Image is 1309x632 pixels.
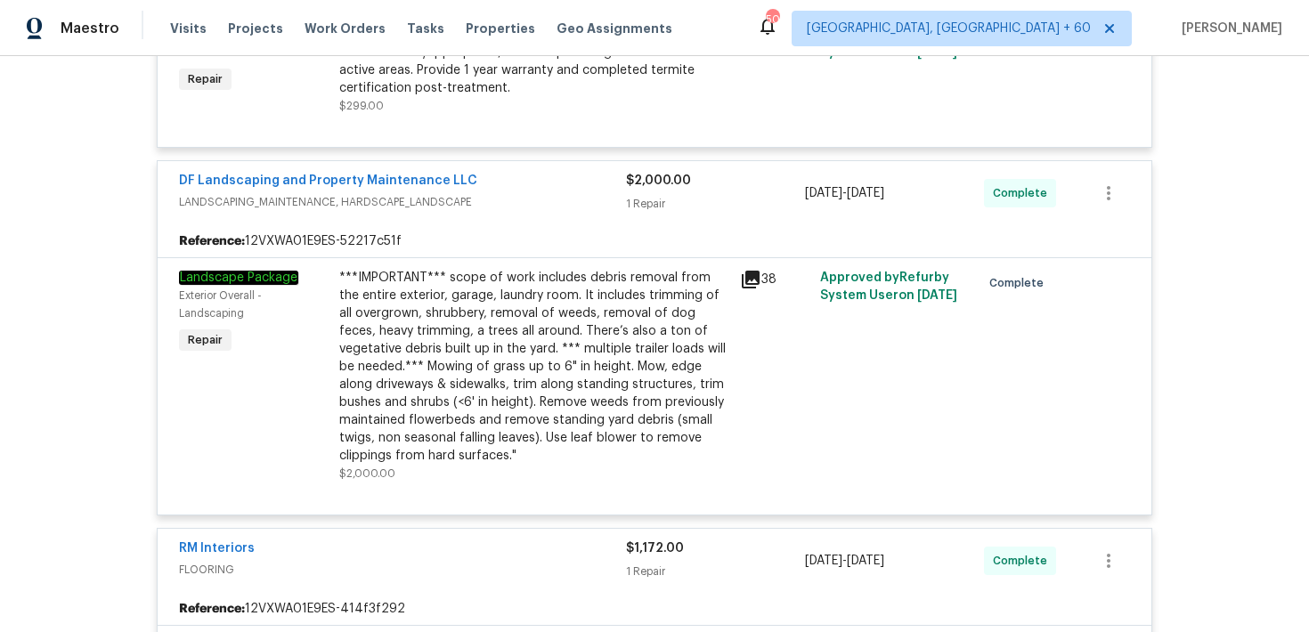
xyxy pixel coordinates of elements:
[179,193,626,211] span: LANDSCAPING_MAINTENANCE, HARDSCAPE_LANDSCAPE
[993,184,1054,202] span: Complete
[339,468,395,479] span: $2,000.00
[179,271,298,285] em: Landscape Package
[61,20,119,37] span: Maestro
[626,563,805,580] div: 1 Repair
[228,20,283,37] span: Projects
[805,187,842,199] span: [DATE]
[626,195,805,213] div: 1 Repair
[989,274,1051,292] span: Complete
[805,555,842,567] span: [DATE]
[820,271,957,302] span: Approved by Refurby System User on
[407,22,444,35] span: Tasks
[179,561,626,579] span: FLOORING
[740,269,809,290] div: 38
[993,552,1054,570] span: Complete
[158,593,1151,625] div: 12VXWA01E9ES-414f3f292
[847,187,884,199] span: [DATE]
[181,70,230,88] span: Repair
[158,225,1151,257] div: 12VXWA01E9ES-52217c51f
[179,542,255,555] a: RM Interiors
[181,331,230,349] span: Repair
[805,184,884,202] span: -
[170,20,207,37] span: Visits
[179,290,262,319] span: Exterior Overall - Landscaping
[179,600,245,618] b: Reference:
[626,542,684,555] span: $1,172.00
[1175,20,1282,37] span: [PERSON_NAME]
[557,20,672,37] span: Geo Assignments
[807,20,1091,37] span: [GEOGRAPHIC_DATA], [GEOGRAPHIC_DATA] + 60
[805,552,884,570] span: -
[305,20,386,37] span: Work Orders
[847,555,884,567] span: [DATE]
[339,269,729,465] div: ***IMPORTANT*** scope of work includes debris removal from the entire exterior, garage, laundry r...
[917,289,957,302] span: [DATE]
[466,20,535,37] span: Properties
[766,11,778,28] div: 505
[179,232,245,250] b: Reference:
[339,26,729,97] div: Treat for Termites - Perimeter Plus; to include trenching, drilling where needed/appropriate, foa...
[626,174,691,187] span: $2,000.00
[179,174,477,187] a: DF Landscaping and Property Maintenance LLC
[339,101,384,111] span: $299.00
